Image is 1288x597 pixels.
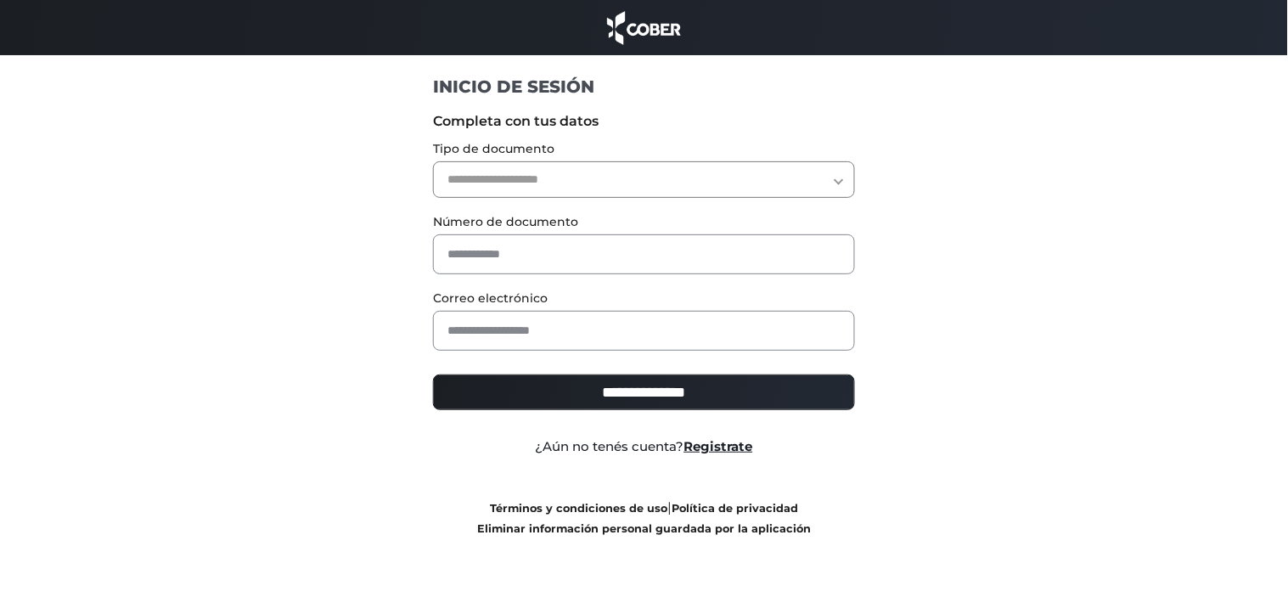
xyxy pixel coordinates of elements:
img: cober_marca.png [603,8,686,47]
label: Correo electrónico [433,290,855,307]
a: Eliminar información personal guardada por la aplicación [477,522,811,535]
div: ¿Aún no tenés cuenta? [420,437,868,457]
h1: INICIO DE SESIÓN [433,76,855,98]
a: Términos y condiciones de uso [490,502,667,515]
label: Número de documento [433,213,855,231]
div: | [420,498,868,538]
a: Registrate [684,438,753,454]
label: Tipo de documento [433,140,855,158]
label: Completa con tus datos [433,111,855,132]
a: Política de privacidad [672,502,798,515]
